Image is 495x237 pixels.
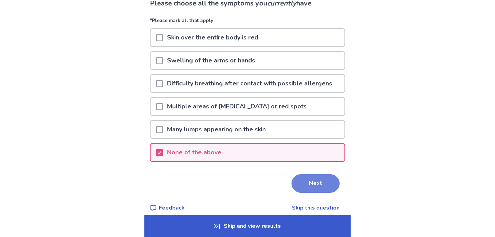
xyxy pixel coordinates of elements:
button: Next [291,174,340,193]
p: *Please mark all that apply [150,17,345,28]
p: Feedback [159,204,185,212]
p: Skip and view results [144,215,351,237]
p: Swelling of the arms or hands [163,52,259,69]
p: Difficulty breathing after contact with possible allergens [163,75,336,92]
a: Skip this question [292,204,340,212]
p: Multiple areas of [MEDICAL_DATA] or red spots [163,98,311,115]
p: Many lumps appearing on the skin [163,121,270,138]
a: Feedback [150,204,185,212]
p: Skin over the entire body is red [163,29,262,46]
p: None of the above [163,144,225,161]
